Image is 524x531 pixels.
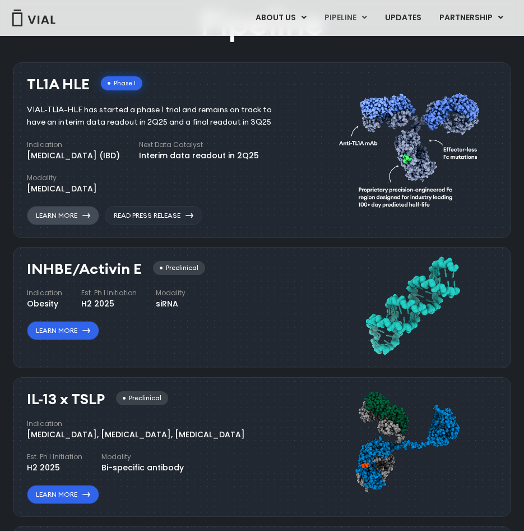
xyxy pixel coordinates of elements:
div: siRNA [156,298,186,310]
h4: Indication [27,140,120,150]
h4: Indication [27,419,245,429]
img: TL1A antibody diagram. [339,71,486,225]
h4: Next Data Catalyst [139,140,259,150]
a: Learn More [27,321,99,340]
div: VIAL-TL1A-HLE has started a phase 1 trial and remains on track to have an interim data readout in... [27,104,289,129]
h4: Modality [101,452,184,462]
div: [MEDICAL_DATA] [27,183,97,195]
h4: Est. Ph I Initiation [81,288,137,298]
a: PIPELINEMenu Toggle [316,8,375,28]
div: Obesity [27,298,62,310]
h3: IL-13 x TSLP [27,391,105,408]
div: Bi-specific antibody [101,462,184,474]
div: [MEDICAL_DATA], [MEDICAL_DATA], [MEDICAL_DATA] [27,429,245,441]
img: Vial Logo [11,10,56,26]
a: PARTNERSHIPMenu Toggle [430,8,512,28]
a: Learn More [27,206,99,225]
div: [MEDICAL_DATA] (IBD) [27,150,120,162]
div: Phase I [101,76,142,90]
h4: Modality [156,288,186,298]
h4: Modality [27,173,97,183]
div: H2 2025 [27,462,82,474]
h3: TL1A HLE [27,76,90,93]
div: Interim data readout in 2Q25 [139,150,259,162]
a: UPDATES [376,8,430,28]
div: Preclinical [116,391,168,405]
div: H2 2025 [81,298,137,310]
a: Read Press Release [105,206,202,225]
a: Learn More [27,485,99,504]
h3: INHBE/Activin E [27,261,142,277]
h4: Indication [27,288,62,298]
div: Preclinical [153,261,205,275]
h4: Est. Ph I Initiation [27,452,82,462]
a: ABOUT USMenu Toggle [247,8,315,28]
